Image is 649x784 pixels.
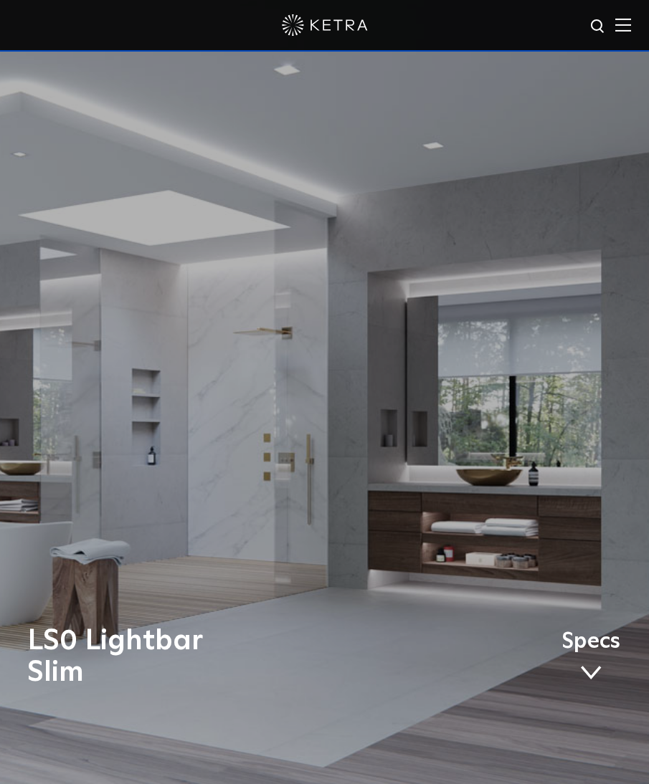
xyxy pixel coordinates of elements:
a: Specs [562,633,620,684]
img: ketra-logo-2019-white [282,14,368,36]
img: search icon [589,18,607,36]
h1: LS0 Lightbar Slim [27,625,432,688]
img: Hamburger%20Nav.svg [615,18,631,32]
span: Specs [562,633,620,651]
